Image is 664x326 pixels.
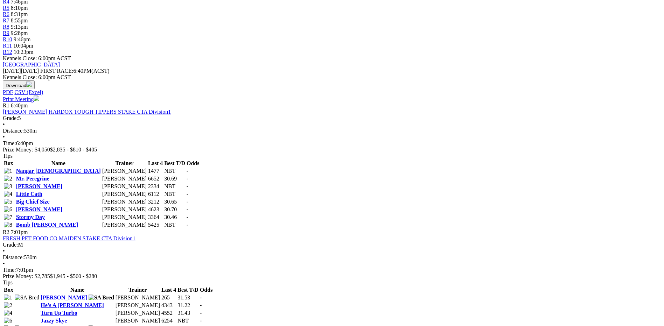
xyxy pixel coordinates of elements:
[3,43,12,49] a: R11
[41,295,87,300] a: [PERSON_NAME]
[177,286,199,293] th: Best T/D
[41,302,104,308] a: He's A [PERSON_NAME]
[102,191,147,198] td: [PERSON_NAME]
[3,30,9,36] a: R9
[3,229,9,235] span: R2
[16,176,49,182] a: Mr. Peregrine
[14,36,31,42] span: 9:46pm
[3,273,661,279] div: Prize Money: $2,785
[3,261,5,267] span: •
[16,183,62,189] a: [PERSON_NAME]
[148,175,163,182] td: 6652
[3,147,661,153] div: Prize Money: $4,050
[187,183,188,189] span: -
[3,36,12,42] a: R10
[41,310,77,316] a: Turn Up Turbo
[16,168,101,174] a: Nangar [DEMOGRAPHIC_DATA]
[164,175,186,182] td: 30.69
[148,206,163,213] td: 4623
[4,295,12,301] img: 1
[164,198,186,205] td: 30.65
[115,302,160,309] td: [PERSON_NAME]
[102,214,147,221] td: [PERSON_NAME]
[148,168,163,175] td: 1477
[3,89,661,95] div: Download
[4,287,13,293] span: Box
[102,198,147,205] td: [PERSON_NAME]
[3,55,71,61] span: Kennels Close: 6:00pm ACST
[11,17,28,23] span: 8:55pm
[3,248,5,254] span: •
[186,160,200,167] th: Odds
[3,115,18,121] span: Grade:
[177,302,199,309] td: 31.22
[3,267,16,273] span: Time:
[200,295,202,300] span: -
[200,310,202,316] span: -
[102,206,147,213] td: [PERSON_NAME]
[161,294,176,301] td: 265
[177,310,199,317] td: 31.43
[41,318,67,324] a: Jazzy Skye
[164,183,186,190] td: NBT
[3,121,5,127] span: •
[3,11,9,17] a: R6
[3,254,661,261] div: 530m
[3,49,12,55] span: R12
[200,302,202,308] span: -
[187,214,188,220] span: -
[187,199,188,205] span: -
[3,235,135,241] a: FRESH PET FOOD CO MAIDEN STAKE CTA Division1
[4,183,12,190] img: 3
[3,242,18,248] span: Grade:
[161,302,176,309] td: 4343
[102,221,147,228] td: [PERSON_NAME]
[3,242,661,248] div: M
[3,80,35,89] button: Download
[187,191,188,197] span: -
[177,317,199,324] td: NBT
[3,89,13,95] a: PDF
[50,273,97,279] span: $1,945 - $560 - $280
[14,49,34,55] span: 10:23pm
[4,302,12,309] img: 2
[11,229,28,235] span: 7:01pm
[3,140,16,146] span: Time:
[11,11,28,17] span: 8:31pm
[3,96,39,102] a: Print Meeting
[3,17,9,23] a: R7
[3,267,661,273] div: 7:01pm
[148,198,163,205] td: 3212
[16,214,45,220] a: Stormy Day
[40,286,114,293] th: Name
[4,318,12,324] img: 6
[102,175,147,182] td: [PERSON_NAME]
[161,310,176,317] td: 4552
[16,222,78,228] a: Bomb [PERSON_NAME]
[3,5,9,11] a: R5
[102,160,147,167] th: Trainer
[4,199,12,205] img: 5
[164,191,186,198] td: NBT
[164,221,186,228] td: NBT
[3,68,39,74] span: [DATE]
[16,206,62,212] a: [PERSON_NAME]
[102,168,147,175] td: [PERSON_NAME]
[115,286,160,293] th: Trainer
[177,294,199,301] td: 31.53
[11,24,28,30] span: 9:13pm
[115,310,160,317] td: [PERSON_NAME]
[115,317,160,324] td: [PERSON_NAME]
[3,24,9,30] a: R8
[148,214,163,221] td: 3364
[15,295,40,301] img: SA Bred
[3,68,21,74] span: [DATE]
[187,176,188,182] span: -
